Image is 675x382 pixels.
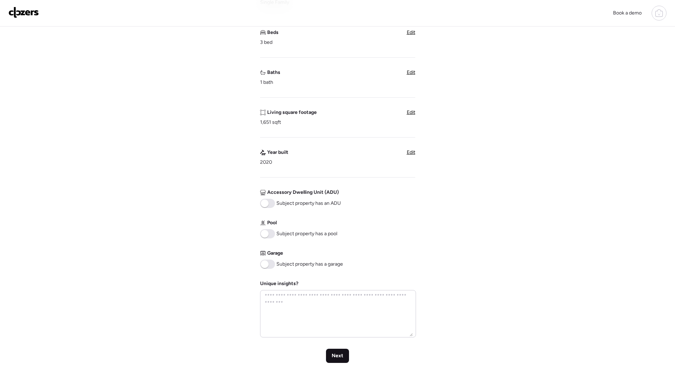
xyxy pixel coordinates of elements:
[260,280,298,286] label: Unique insights?
[267,250,283,257] span: Garage
[260,39,272,46] span: 3 bed
[267,29,279,36] span: Beds
[613,10,642,16] span: Book a demo
[407,29,415,35] span: Edit
[267,219,277,226] span: Pool
[407,109,415,115] span: Edit
[260,79,273,86] span: 1 bath
[267,109,317,116] span: Living square footage
[276,230,337,237] span: Subject property has a pool
[332,352,343,359] span: Next
[276,261,343,268] span: Subject property has a garage
[276,200,341,207] span: Subject property has an ADU
[267,189,339,196] span: Accessory Dwelling Unit (ADU)
[260,159,272,166] span: 2020
[260,119,281,126] span: 1,651 sqft
[407,69,415,75] span: Edit
[267,149,288,156] span: Year built
[407,149,415,155] span: Edit
[267,69,280,76] span: Baths
[9,7,39,18] img: Logo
